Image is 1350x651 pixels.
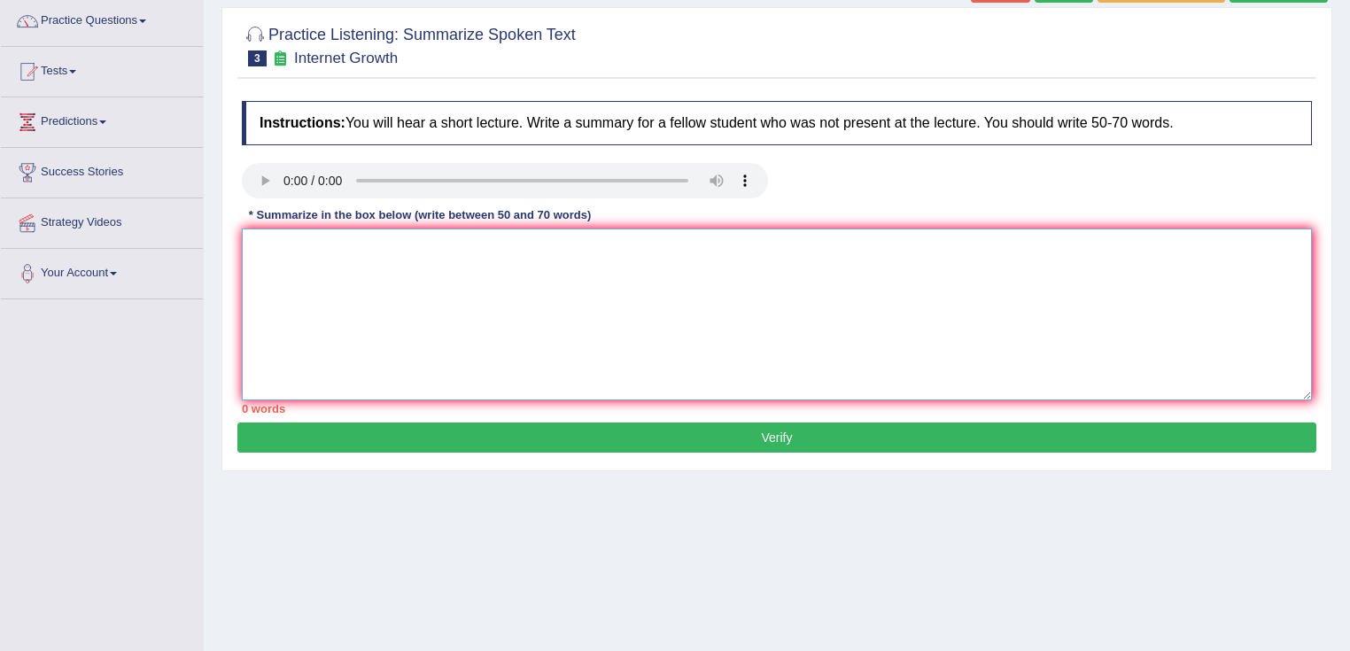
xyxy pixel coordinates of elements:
[1,47,203,91] a: Tests
[237,422,1316,453] button: Verify
[248,50,267,66] span: 3
[1,97,203,142] a: Predictions
[1,198,203,243] a: Strategy Videos
[242,101,1312,145] h4: You will hear a short lecture. Write a summary for a fellow student who was not present at the le...
[242,207,598,224] div: * Summarize in the box below (write between 50 and 70 words)
[242,22,576,66] h2: Practice Listening: Summarize Spoken Text
[260,115,345,130] b: Instructions:
[242,400,1312,417] div: 0 words
[1,249,203,293] a: Your Account
[271,50,290,67] small: Exam occurring question
[1,148,203,192] a: Success Stories
[294,50,398,66] small: Internet Growth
